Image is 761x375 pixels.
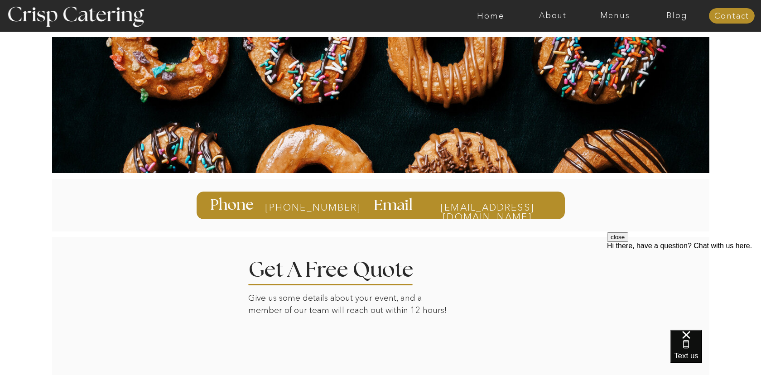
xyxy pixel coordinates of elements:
[265,202,337,212] a: [PHONE_NUMBER]
[584,11,646,20] a: Menus
[460,11,522,20] a: Home
[646,11,708,20] a: Blog
[248,292,453,319] p: Give us some details about your event, and a member of our team will reach out within 12 hours!
[709,12,755,21] a: Contact
[248,260,441,276] h2: Get A Free Quote
[374,198,415,212] h3: Email
[210,197,256,213] h3: Phone
[522,11,584,20] a: About
[670,330,761,375] iframe: podium webchat widget bubble
[607,232,761,341] iframe: podium webchat widget prompt
[423,202,552,211] a: [EMAIL_ADDRESS][DOMAIN_NAME]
